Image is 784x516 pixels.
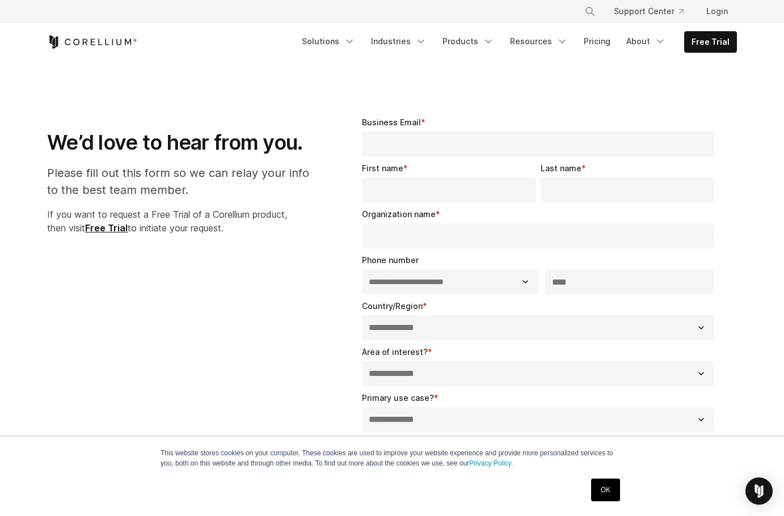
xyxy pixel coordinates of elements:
a: OK [591,479,620,501]
span: Organization name [362,209,436,219]
a: Solutions [295,31,362,52]
a: Pricing [577,31,617,52]
span: Last name [541,163,581,173]
a: Support Center [605,1,693,22]
a: Free Trial [685,32,736,52]
p: If you want to request a Free Trial of a Corellium product, then visit to initiate your request. [47,208,321,235]
a: About [619,31,673,52]
a: Resources [503,31,575,52]
div: Open Intercom Messenger [745,477,773,505]
a: Industries [364,31,433,52]
h1: We’d love to hear from you. [47,130,321,155]
p: Please fill out this form so we can relay your info to the best team member. [47,164,321,198]
a: Privacy Policy. [469,459,513,467]
button: Search [580,1,600,22]
a: Login [697,1,737,22]
a: Products [436,31,501,52]
span: Country/Region [362,301,423,311]
span: Area of interest? [362,347,428,357]
p: This website stores cookies on your computer. These cookies are used to improve your website expe... [161,448,623,468]
span: Phone number [362,255,419,265]
a: Corellium Home [47,35,137,49]
span: Business Email [362,117,421,127]
a: Free Trial [85,222,128,234]
span: First name [362,163,403,173]
div: Navigation Menu [295,31,737,53]
span: Primary use case? [362,393,434,403]
div: Navigation Menu [571,1,737,22]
